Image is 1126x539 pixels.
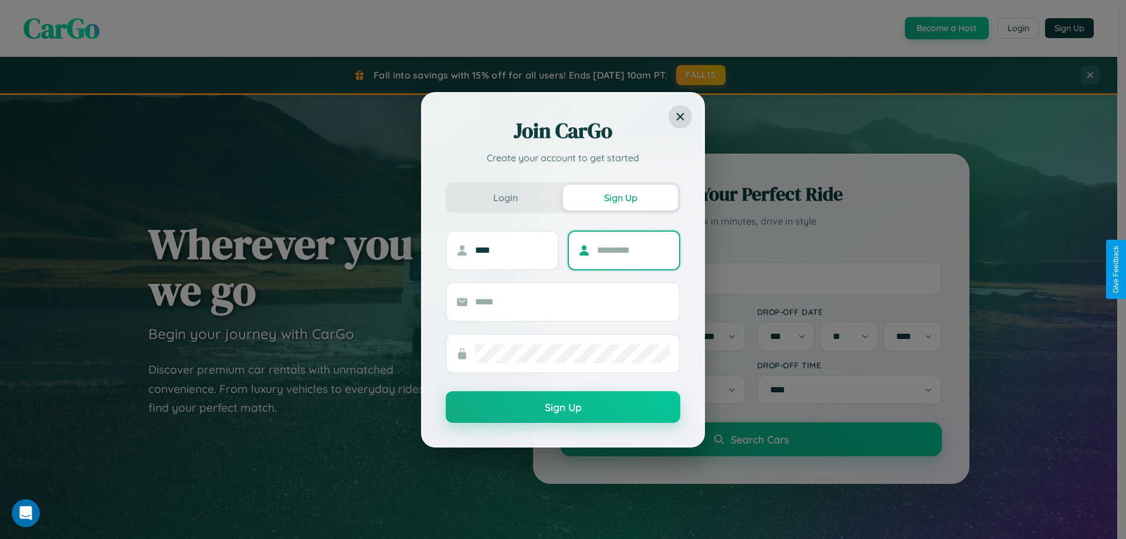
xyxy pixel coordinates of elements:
div: Give Feedback [1112,246,1120,293]
iframe: Intercom live chat [12,499,40,527]
p: Create your account to get started [446,151,680,165]
button: Sign Up [563,185,678,211]
button: Sign Up [446,391,680,423]
h2: Join CarGo [446,117,680,145]
button: Login [448,185,563,211]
